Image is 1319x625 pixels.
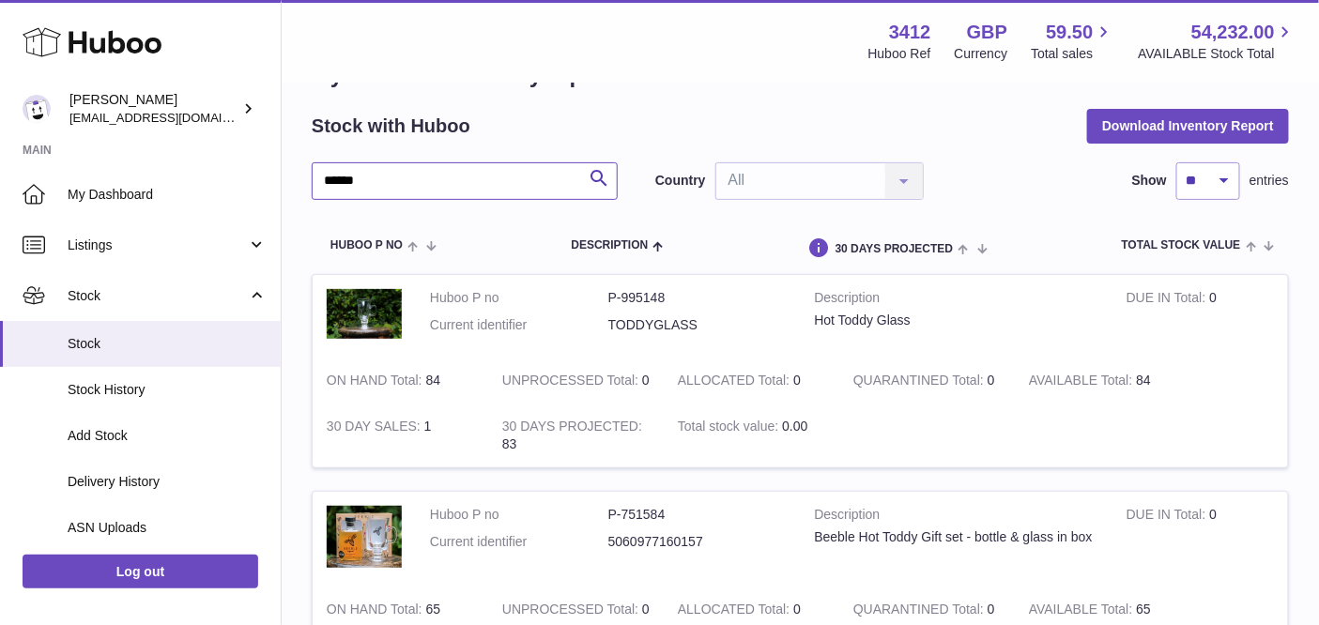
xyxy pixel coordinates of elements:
[608,533,787,551] dd: 5060977160157
[68,287,247,305] span: Stock
[430,289,608,307] dt: Huboo P no
[868,45,931,63] div: Huboo Ref
[312,114,470,139] h2: Stock with Huboo
[988,373,995,388] span: 0
[1138,45,1296,63] span: AVAILABLE Stock Total
[330,239,403,252] span: Huboo P no
[815,289,1098,312] strong: Description
[815,506,1098,528] strong: Description
[1127,290,1209,310] strong: DUE IN Total
[313,404,488,467] td: 1
[327,289,402,339] img: product image
[68,519,267,537] span: ASN Uploads
[1031,45,1114,63] span: Total sales
[815,312,1098,329] div: Hot Toddy Glass
[68,473,267,491] span: Delivery History
[327,506,402,568] img: product image
[678,602,793,621] strong: ALLOCATED Total
[68,186,267,204] span: My Dashboard
[488,404,664,467] td: 83
[68,427,267,445] span: Add Stock
[782,419,807,434] span: 0.00
[1029,373,1136,392] strong: AVAILABLE Total
[430,316,608,334] dt: Current identifier
[1087,109,1289,143] button: Download Inventory Report
[655,172,706,190] label: Country
[1112,275,1288,358] td: 0
[608,316,787,334] dd: TODDYGLASS
[1132,172,1167,190] label: Show
[69,110,276,125] span: [EMAIL_ADDRESS][DOMAIN_NAME]
[1046,20,1093,45] span: 59.50
[1112,492,1288,587] td: 0
[327,373,426,392] strong: ON HAND Total
[678,373,793,392] strong: ALLOCATED Total
[1015,358,1190,404] td: 84
[571,239,648,252] span: Description
[69,91,238,127] div: [PERSON_NAME]
[967,20,1007,45] strong: GBP
[327,419,424,438] strong: 30 DAY SALES
[608,506,787,524] dd: P-751584
[1127,507,1209,526] strong: DUE IN Total
[68,236,247,254] span: Listings
[488,358,664,404] td: 0
[955,45,1008,63] div: Currency
[23,555,258,588] a: Log out
[853,602,988,621] strong: QUARANTINED Total
[1029,602,1136,621] strong: AVAILABLE Total
[1191,20,1275,45] span: 54,232.00
[889,20,931,45] strong: 3412
[664,358,839,404] td: 0
[502,602,642,621] strong: UNPROCESSED Total
[502,373,642,392] strong: UNPROCESSED Total
[1122,239,1241,252] span: Total stock value
[68,381,267,399] span: Stock History
[68,335,267,353] span: Stock
[313,358,488,404] td: 84
[853,373,988,392] strong: QUARANTINED Total
[678,419,782,438] strong: Total stock value
[988,602,995,617] span: 0
[815,528,1098,546] div: Beeble Hot Toddy Gift set - bottle & glass in box
[1031,20,1114,63] a: 59.50 Total sales
[1138,20,1296,63] a: 54,232.00 AVAILABLE Stock Total
[502,419,642,438] strong: 30 DAYS PROJECTED
[608,289,787,307] dd: P-995148
[1250,172,1289,190] span: entries
[327,602,426,621] strong: ON HAND Total
[430,533,608,551] dt: Current identifier
[430,506,608,524] dt: Huboo P no
[836,243,954,255] span: 30 DAYS PROJECTED
[23,95,51,123] img: info@beeble.buzz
